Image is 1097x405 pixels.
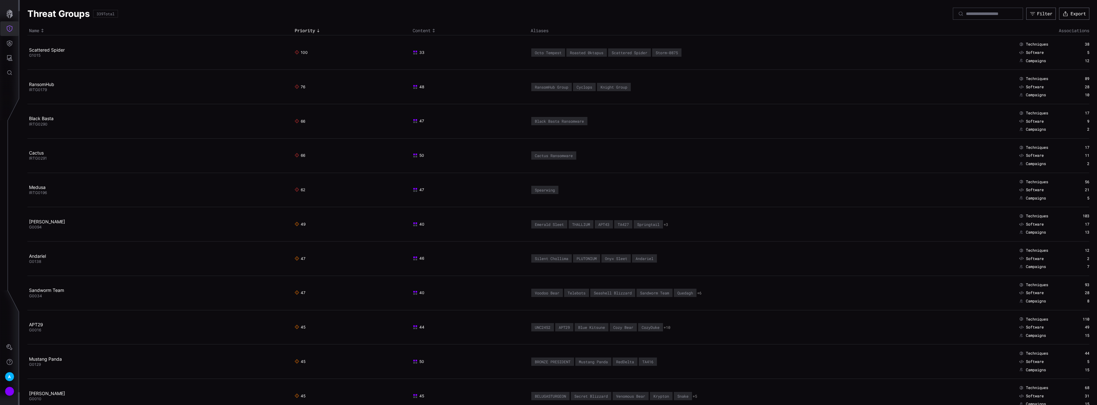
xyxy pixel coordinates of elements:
span: G0016 [29,328,41,332]
div: 339 Total [97,12,114,16]
a: Scattered Spider [29,47,65,53]
button: A [0,369,19,384]
span: 45 [295,325,306,330]
span: Techniques [1026,385,1048,390]
span: 47 [413,187,424,192]
span: Software [1026,394,1044,399]
div: 12 [1069,58,1089,63]
span: G0138 [29,259,41,264]
div: 89 [1069,76,1089,81]
span: Techniques [1026,42,1048,47]
div: 28 [1069,84,1089,90]
a: Mustang Panda [29,356,62,362]
a: Medusa [29,184,46,190]
span: 47 [295,290,306,295]
div: BELUGASTURGEON [535,394,566,398]
span: 66 [295,153,305,158]
div: Snake [677,394,688,398]
div: Sandworm Team [640,291,669,295]
a: [PERSON_NAME] [29,219,65,224]
span: 46 [413,256,424,261]
div: Secret Blizzard [574,394,608,398]
div: 12 [1069,248,1089,253]
span: G0094 [29,225,42,229]
span: Software [1026,290,1044,295]
div: Toggle sort direction [413,28,527,33]
a: Andariel [29,253,46,259]
button: Export [1059,8,1089,20]
div: Knight Group [600,85,627,89]
span: Software [1026,359,1044,364]
div: 93 [1069,282,1089,287]
span: 45 [295,394,306,399]
span: G0010 [29,396,41,401]
div: 17 [1069,145,1089,150]
div: 8 [1069,299,1089,304]
span: Techniques [1026,248,1048,253]
div: APT29 [559,325,570,329]
div: 5 [1069,50,1089,55]
span: 48 [413,84,424,90]
div: Octo Tempest [535,50,562,55]
div: RedDelta [616,359,634,364]
span: Techniques [1026,213,1048,219]
span: IRTG0290 [29,122,48,127]
span: 44 [413,325,424,330]
div: 56 [1069,179,1089,184]
span: Software [1026,325,1044,330]
div: Telebots [568,291,585,295]
div: 9 [1069,119,1089,124]
a: [PERSON_NAME] [29,391,65,396]
div: PLUTONIUM [577,256,597,261]
span: 50 [413,359,424,364]
span: Campaigns [1026,299,1046,304]
span: 40 [413,290,424,295]
span: Techniques [1026,317,1048,322]
span: 47 [295,256,306,261]
div: 17 [1069,222,1089,227]
div: Andariel [636,256,653,261]
span: 49 [295,222,306,227]
div: 2 [1069,127,1089,132]
span: Campaigns [1026,196,1046,201]
span: Campaigns [1026,264,1046,269]
div: 13 [1069,230,1089,235]
span: Techniques [1026,76,1048,81]
span: Software [1026,84,1044,90]
div: RansomHub Group [535,85,568,89]
div: 2 [1069,256,1089,261]
div: Silent Chollima [535,256,568,261]
div: Voodoo Bear [535,291,559,295]
button: +6 [697,291,702,296]
a: Cactus [29,150,44,155]
span: Content [413,28,431,33]
button: +3 [664,222,668,227]
span: IRTG0179 [29,87,47,92]
div: 10 [1069,92,1089,98]
div: Blue Kitsune [578,325,605,329]
div: Black Basta Ransomware [535,119,584,123]
button: +5 [693,394,697,399]
div: 5 [1069,196,1089,201]
span: Techniques [1026,145,1048,150]
a: RansomHub [29,82,54,87]
div: 49 [1069,325,1089,330]
span: 45 [413,394,424,399]
div: 28 [1069,290,1089,295]
span: 100 [295,50,308,55]
div: 2 [1069,161,1089,166]
div: 17 [1069,111,1089,116]
span: 40 [413,222,424,227]
span: Techniques [1026,111,1048,116]
div: Toggle sort direction [29,28,291,33]
span: Campaigns [1026,230,1046,235]
span: 45 [295,359,306,364]
div: Emerald Sleet [535,222,564,227]
span: IRTG0291 [29,156,47,161]
div: 68 [1069,385,1089,390]
th: Associations [883,26,1090,35]
span: Campaigns [1026,367,1046,372]
span: 33 [413,50,424,55]
div: Filter [1037,11,1052,17]
div: Toggle sort direction [295,28,409,33]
